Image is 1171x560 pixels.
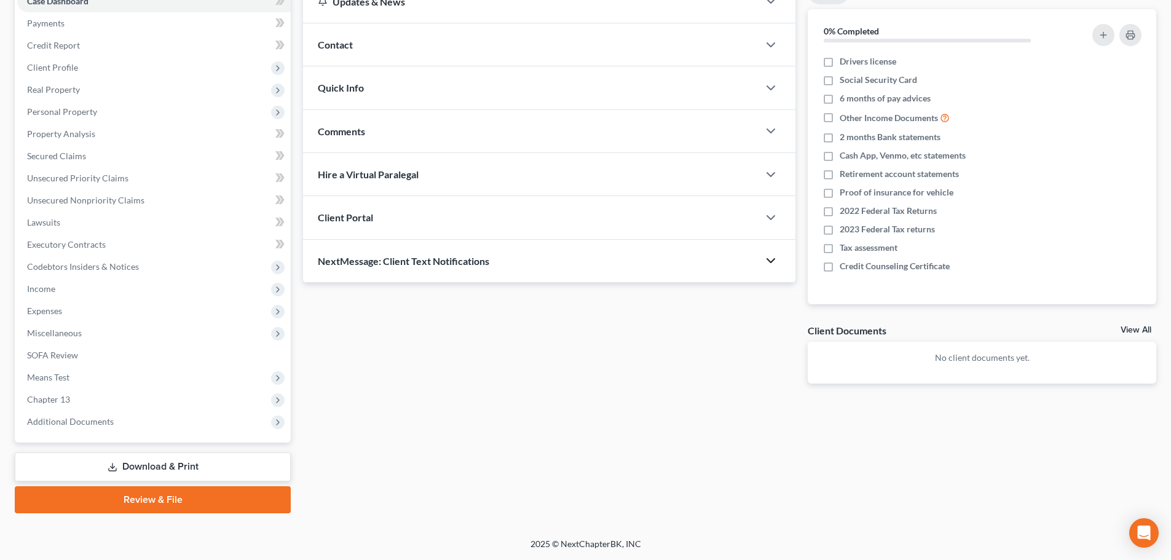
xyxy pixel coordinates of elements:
[818,352,1146,364] p: No client documents yet.
[27,18,65,28] span: Payments
[840,92,931,105] span: 6 months of pay advices
[318,39,353,50] span: Contact
[27,84,80,95] span: Real Property
[840,74,917,86] span: Social Security Card
[17,34,291,57] a: Credit Report
[808,324,886,337] div: Client Documents
[27,328,82,338] span: Miscellaneous
[1121,326,1151,334] a: View All
[27,350,78,360] span: SOFA Review
[27,173,128,183] span: Unsecured Priority Claims
[27,283,55,294] span: Income
[15,486,291,513] a: Review & File
[840,112,938,124] span: Other Income Documents
[27,372,69,382] span: Means Test
[17,189,291,211] a: Unsecured Nonpriority Claims
[27,128,95,139] span: Property Analysis
[235,538,936,560] div: 2025 © NextChapterBK, INC
[17,12,291,34] a: Payments
[27,306,62,316] span: Expenses
[27,416,114,427] span: Additional Documents
[840,55,896,68] span: Drivers license
[27,106,97,117] span: Personal Property
[318,211,373,223] span: Client Portal
[318,82,364,93] span: Quick Info
[27,239,106,250] span: Executory Contracts
[840,186,953,199] span: Proof of insurance for vehicle
[17,145,291,167] a: Secured Claims
[840,149,966,162] span: Cash App, Venmo, etc statements
[840,242,897,254] span: Tax assessment
[17,123,291,145] a: Property Analysis
[17,211,291,234] a: Lawsuits
[17,167,291,189] a: Unsecured Priority Claims
[840,223,935,235] span: 2023 Federal Tax returns
[15,452,291,481] a: Download & Print
[840,131,940,143] span: 2 months Bank statements
[27,62,78,73] span: Client Profile
[17,234,291,256] a: Executory Contracts
[840,168,959,180] span: Retirement account statements
[318,168,419,180] span: Hire a Virtual Paralegal
[27,261,139,272] span: Codebtors Insiders & Notices
[27,394,70,404] span: Chapter 13
[27,195,144,205] span: Unsecured Nonpriority Claims
[318,255,489,267] span: NextMessage: Client Text Notifications
[27,151,86,161] span: Secured Claims
[17,344,291,366] a: SOFA Review
[1129,518,1159,548] div: Open Intercom Messenger
[318,125,365,137] span: Comments
[840,205,937,217] span: 2022 Federal Tax Returns
[840,260,950,272] span: Credit Counseling Certificate
[27,217,60,227] span: Lawsuits
[824,26,879,36] strong: 0% Completed
[27,40,80,50] span: Credit Report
